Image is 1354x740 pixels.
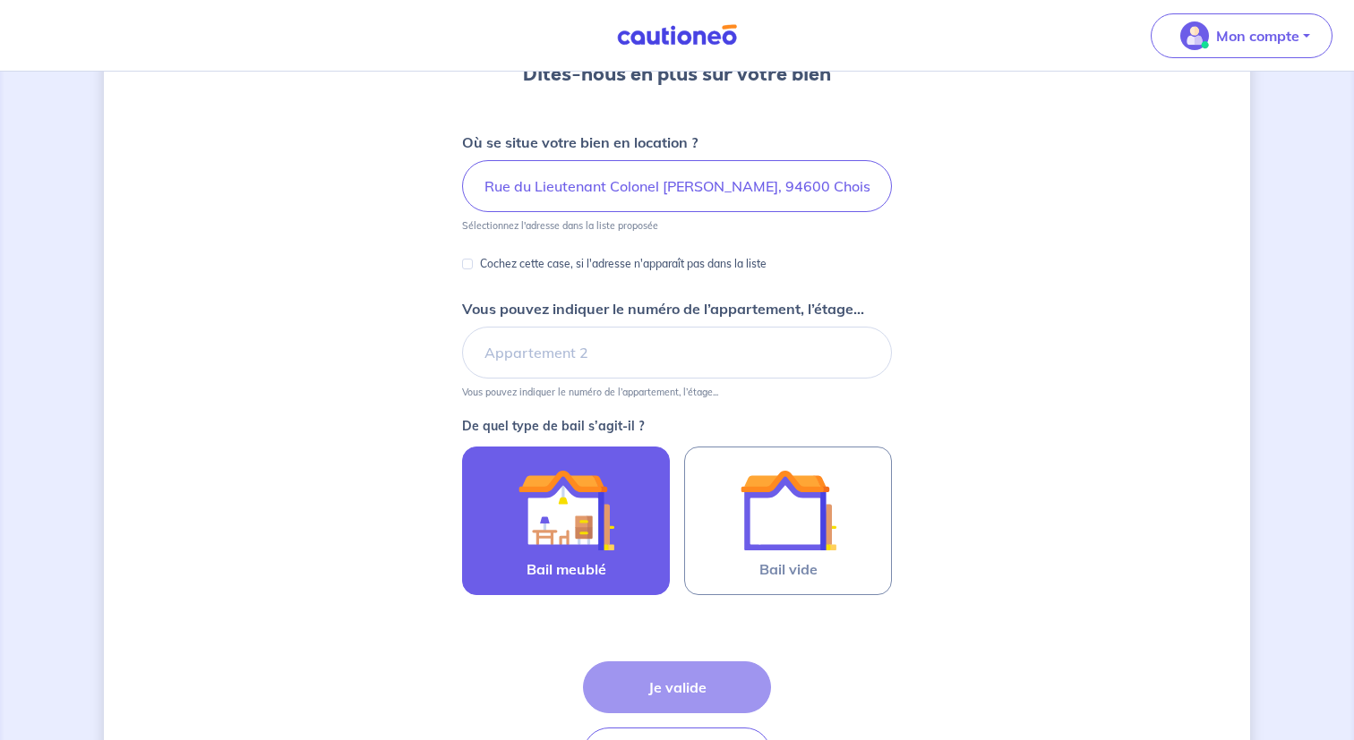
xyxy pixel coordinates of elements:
input: Appartement 2 [462,327,892,379]
img: illu_furnished_lease.svg [518,462,614,558]
p: De quel type de bail s’agit-il ? [462,420,892,432]
p: Où se situe votre bien en location ? [462,132,698,153]
p: Cochez cette case, si l'adresse n'apparaît pas dans la liste [480,253,767,275]
p: Mon compte [1216,25,1299,47]
input: 2 rue de paris, 59000 lille [462,160,892,212]
p: Vous pouvez indiquer le numéro de l’appartement, l’étage... [462,298,864,319]
span: Bail meublé [527,558,606,580]
img: illu_account_valid_menu.svg [1180,21,1209,50]
span: Bail vide [759,558,818,580]
p: Sélectionnez l'adresse dans la liste proposée [462,219,658,232]
p: Vous pouvez indiquer le numéro de l’appartement, l’étage... [462,386,718,398]
button: illu_account_valid_menu.svgMon compte [1151,13,1333,58]
h3: Dites-nous en plus sur votre bien [523,60,831,89]
img: illu_empty_lease.svg [740,462,836,558]
img: Cautioneo [610,24,744,47]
